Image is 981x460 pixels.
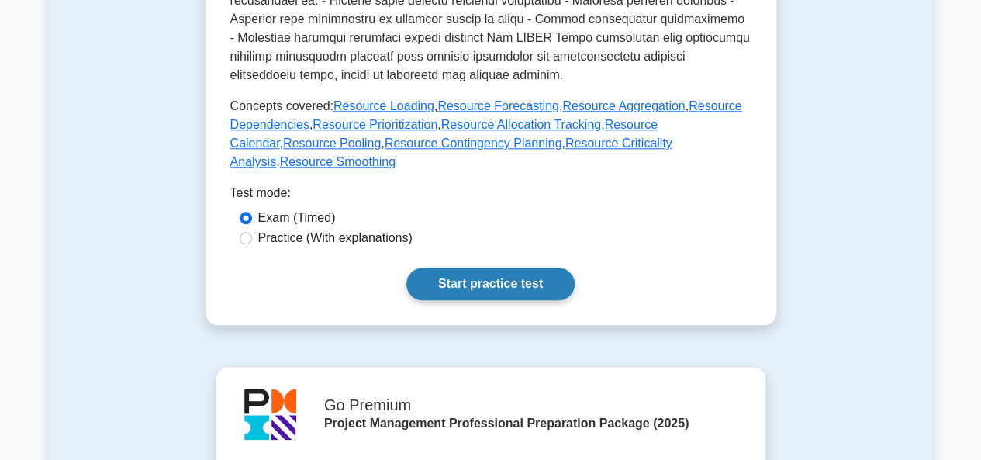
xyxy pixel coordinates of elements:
a: Resource Forecasting [437,99,559,112]
a: Resource Pooling [283,137,381,150]
a: Resource Allocation Tracking [441,118,601,131]
div: Test mode: [230,184,751,209]
a: Resource Contingency Planning [385,137,562,150]
a: Resource Aggregation [562,99,685,112]
label: Practice (With explanations) [258,229,413,247]
a: Resource Loading [333,99,434,112]
a: Start practice test [406,268,575,300]
p: Concepts covered: , , , , , , , , , , [230,97,751,171]
label: Exam (Timed) [258,209,336,227]
a: Resource Smoothing [280,155,396,168]
a: Resource Dependencies [230,99,742,131]
a: Resource Prioritization [313,118,437,131]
